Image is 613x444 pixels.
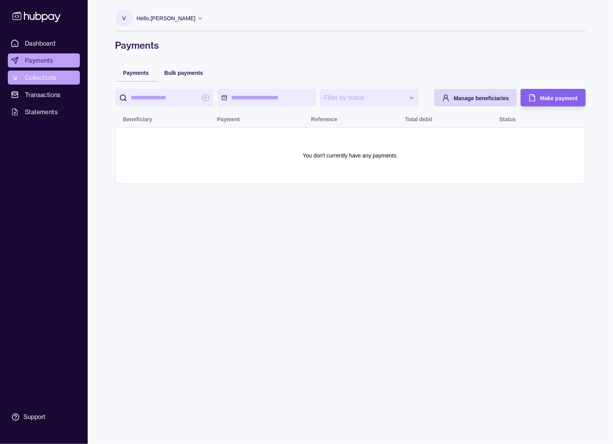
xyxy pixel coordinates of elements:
[8,53,80,67] a: Payments
[434,89,517,106] button: Manage beneficiaries
[8,409,80,425] a: Support
[540,95,578,101] span: Make payment
[454,95,509,101] span: Manage beneficiaries
[164,70,203,76] span: Bulk payments
[123,70,149,76] span: Payments
[405,116,433,122] p: Total debit
[122,14,125,23] p: V
[25,56,53,65] span: Payments
[521,89,585,106] button: Make payment
[131,89,198,106] input: search
[8,88,80,102] a: Transactions
[217,116,240,122] p: Payment
[115,39,586,51] h1: Payments
[8,105,80,119] a: Statements
[311,116,337,122] p: Reference
[25,107,58,117] span: Statements
[137,14,196,23] p: Hello, [PERSON_NAME]
[499,116,516,122] p: Status
[8,71,80,85] a: Collections
[25,39,56,48] span: Dashboard
[123,116,152,122] p: Beneficiary
[303,151,398,160] p: You don't currently have any payments.
[8,36,80,50] a: Dashboard
[25,73,56,82] span: Collections
[23,413,45,421] div: Support
[25,90,61,99] span: Transactions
